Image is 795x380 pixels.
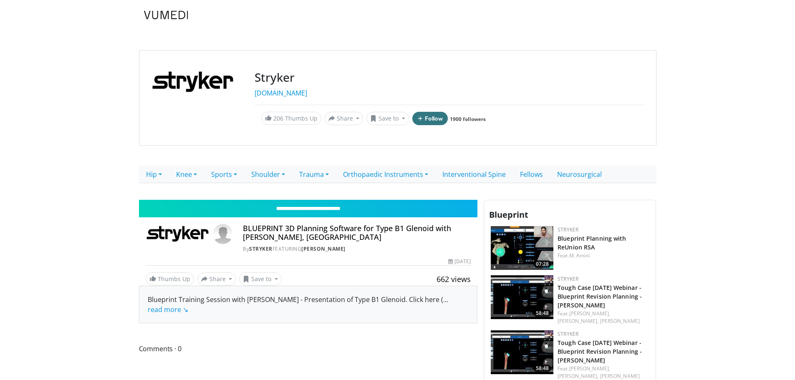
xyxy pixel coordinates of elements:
a: Neurosurgical [550,166,609,183]
div: Feat. [558,310,649,325]
span: 58:48 [533,310,551,317]
img: 2bd21fb6-1858-4721-ae6a-cc45830e2429.150x105_q85_crop-smart_upscale.jpg [491,330,553,374]
button: Share [197,272,236,286]
a: Shoulder [244,166,292,183]
a: [PERSON_NAME] [600,372,640,380]
a: 1900 followers [450,116,486,123]
img: VuMedi Logo [144,11,188,19]
button: Share [325,112,363,125]
a: 07:28 [491,226,553,270]
a: Tough Case [DATE] Webinar - Blueprint Revision Planning - [PERSON_NAME] [558,284,642,309]
span: Blueprint [489,209,528,220]
button: Save to [239,272,282,286]
a: M. Amini [569,252,590,259]
div: Feat. [558,365,649,380]
span: Comments 0 [139,343,478,354]
div: Blueprint Training Session with [PERSON_NAME] - Presentation of Type B1 Glenoid. Click here ( [148,294,469,315]
a: Interventional Spine [435,166,513,183]
a: [PERSON_NAME] [600,317,640,325]
span: 07:28 [533,260,551,268]
a: Stryker [249,245,273,252]
a: Sports [204,166,244,183]
img: Avatar [213,224,233,244]
a: Tough Case [DATE] Webinar - Blueprint Revision Planning - [PERSON_NAME] [558,339,642,364]
a: Blueprint Planning with ReUnion RSA [558,234,626,251]
a: Stryker [558,226,578,233]
img: b745bf0a-de15-4ef7-a148-80f8a264117e.150x105_q85_crop-smart_upscale.jpg [491,226,553,270]
h3: Stryker [255,70,644,85]
a: Stryker [558,330,578,337]
a: [PERSON_NAME] [301,245,346,252]
img: Stryker [146,224,210,244]
div: Feat. [558,252,649,259]
a: [DOMAIN_NAME] [255,88,307,98]
button: Follow [412,112,448,125]
img: 2bd21fb6-1858-4721-ae6a-cc45830e2429.150x105_q85_crop-smart_upscale.jpg [491,275,553,319]
a: [PERSON_NAME], [558,317,598,325]
span: 58:48 [533,365,551,372]
h4: BLUEPRINT 3D Planning Software for Type B1 Glenoid with [PERSON_NAME], [GEOGRAPHIC_DATA] [243,224,471,242]
a: Trauma [292,166,336,183]
a: Orthopaedic Instruments [336,166,435,183]
span: ... [148,295,448,314]
a: 58:48 [491,330,553,374]
span: 662 views [437,274,471,284]
a: Stryker [558,275,578,282]
a: 58:48 [491,275,553,319]
a: Fellows [513,166,550,183]
button: Save to [366,112,409,125]
a: Thumbs Up [146,272,194,285]
a: [PERSON_NAME], [569,310,610,317]
a: Knee [169,166,204,183]
a: 206 Thumbs Up [261,112,321,125]
a: read more ↘ [148,305,188,314]
a: [PERSON_NAME], [569,365,610,372]
span: 206 [273,114,283,122]
div: By FEATURING [243,245,471,253]
a: [PERSON_NAME], [558,372,598,380]
a: Hip [139,166,169,183]
div: [DATE] [448,258,471,265]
